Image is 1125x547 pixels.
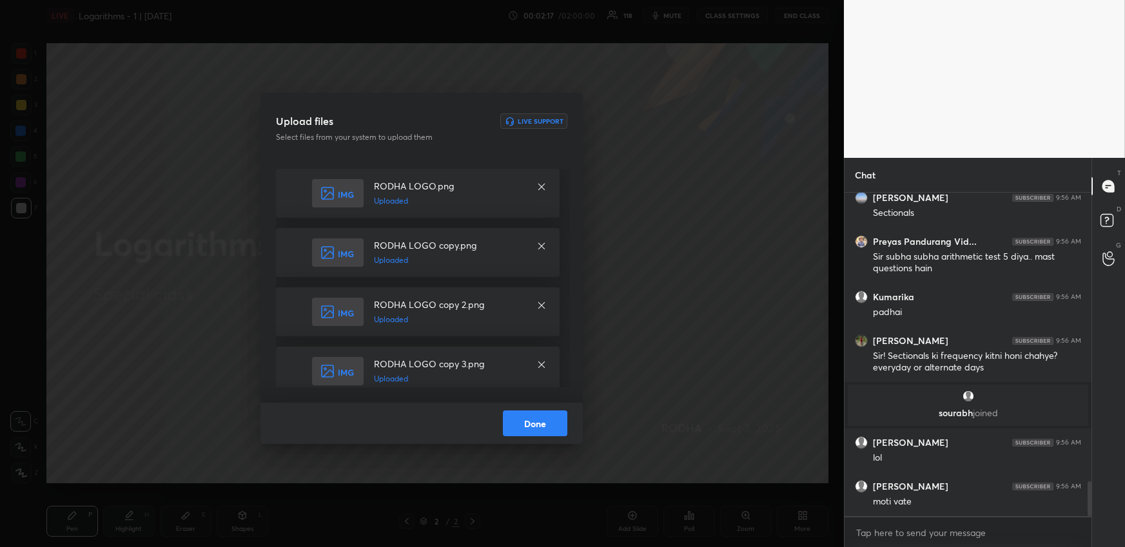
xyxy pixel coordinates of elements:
img: thumbnail.jpg [856,335,867,347]
button: Done [503,410,567,436]
img: 4P8fHbbgJtejmAAAAAElFTkSuQmCC [1012,293,1053,301]
img: 4P8fHbbgJtejmAAAAAElFTkSuQmCC [1012,483,1053,490]
div: grid [845,193,1091,516]
img: default.png [856,481,867,492]
p: D [1117,204,1121,214]
div: padhai [873,306,1081,319]
h4: RODHA LOGO.png [374,179,523,193]
h5: Uploaded [374,373,523,385]
div: Sectionals [873,207,1081,220]
img: 4P8fHbbgJtejmAAAAAElFTkSuQmCC [1012,439,1053,446]
img: default.png [961,390,974,403]
h6: [PERSON_NAME] [873,481,948,492]
div: moti vate [873,495,1081,508]
div: 9:56 AM [1056,238,1081,245]
img: default.png [856,437,867,448]
div: 9:56 AM [1056,439,1081,446]
div: lol [873,452,1081,465]
div: Sir! Sectionals ki frequency kitni honi chahye? everyday or alternate days [873,350,1081,374]
div: Sir subha subha arithmetic test 5 diya.. mast questions hain [873,251,1081,275]
img: thumbnail.jpg [856,236,867,247]
h4: RODHA LOGO copy 3.png [374,357,523,370]
p: sourabh [856,408,1081,418]
h6: [PERSON_NAME] [873,335,948,347]
img: default.png [856,291,867,303]
p: Select files from your system to upload them [276,131,485,143]
div: 9:56 AM [1056,293,1081,301]
h5: Uploaded [374,195,523,207]
h6: Preyas Pandurang Vid... [873,236,977,247]
h5: Uploaded [374,314,523,325]
img: 4P8fHbbgJtejmAAAAAElFTkSuQmCC [1012,337,1053,345]
h3: Upload files [276,113,333,129]
p: G [1116,240,1121,250]
img: thumbnail.jpg [856,192,867,204]
p: Chat [845,158,886,192]
h6: [PERSON_NAME] [873,437,948,448]
h6: Live Support [518,118,563,124]
h6: Kumarika [873,291,914,303]
h4: RODHA LOGO copy.png [374,238,523,252]
h6: [PERSON_NAME] [873,192,948,204]
p: T [1117,168,1121,178]
div: 9:56 AM [1056,194,1081,202]
h5: Uploaded [374,254,523,266]
h4: RODHA LOGO copy 2.png [374,298,523,311]
img: 4P8fHbbgJtejmAAAAAElFTkSuQmCC [1012,238,1053,245]
img: 4P8fHbbgJtejmAAAAAElFTkSuQmCC [1012,194,1053,202]
div: 9:56 AM [1056,337,1081,345]
div: 9:56 AM [1056,483,1081,490]
span: joined [972,407,997,419]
